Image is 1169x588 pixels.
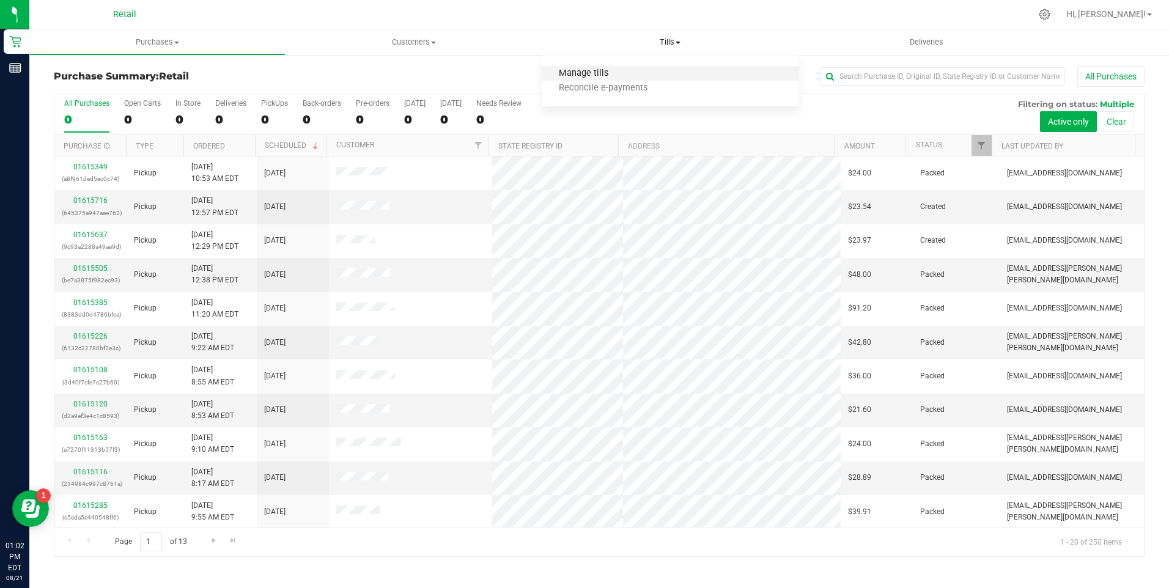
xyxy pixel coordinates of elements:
[1077,66,1145,87] button: All Purchases
[62,309,119,320] p: (8383dd0d4786bfca)
[920,404,945,416] span: Packed
[62,410,119,422] p: (d2a9ef3e4c1c8593)
[264,269,286,281] span: [DATE]
[542,37,798,48] span: Tills
[264,167,286,179] span: [DATE]
[920,235,946,246] span: Created
[191,364,234,388] span: [DATE] 8:55 AM EDT
[64,99,109,108] div: All Purchases
[848,404,871,416] span: $21.60
[113,9,136,20] span: Retail
[356,99,389,108] div: Pre-orders
[1040,111,1097,132] button: Active only
[54,71,418,82] h3: Purchase Summary:
[9,35,21,48] inline-svg: Retail
[848,370,871,382] span: $36.00
[848,303,871,314] span: $91.20
[542,83,664,94] span: Reconcile e-payments
[64,142,110,150] a: Purchase ID
[920,167,945,179] span: Packed
[264,235,286,246] span: [DATE]
[542,29,798,55] a: Tills Manage tills Reconcile e-payments
[73,196,108,205] a: 01615716
[62,342,119,354] p: (6132c22780bf7e3c)
[191,161,238,185] span: [DATE] 10:53 AM EDT
[62,478,119,490] p: (214984c997c8761a)
[476,99,522,108] div: Needs Review
[1007,472,1122,483] span: [EMAIL_ADDRESS][DOMAIN_NAME]
[848,337,871,348] span: $42.80
[159,70,189,82] span: Retail
[920,472,945,483] span: Packed
[175,99,201,108] div: In Store
[848,472,871,483] span: $28.89
[134,201,157,213] span: Pickup
[920,438,945,450] span: Packed
[265,141,320,150] a: Scheduled
[29,29,286,55] a: Purchases
[440,99,462,108] div: [DATE]
[920,269,945,281] span: Packed
[920,506,945,518] span: Packed
[191,195,238,218] span: [DATE] 12:57 PM EDT
[264,472,286,483] span: [DATE]
[1007,201,1122,213] span: [EMAIL_ADDRESS][DOMAIN_NAME]
[134,472,157,483] span: Pickup
[821,67,1065,86] input: Search Purchase ID, Original ID, State Registry ID or Customer Name...
[1007,167,1122,179] span: [EMAIL_ADDRESS][DOMAIN_NAME]
[264,337,286,348] span: [DATE]
[62,512,119,523] p: (c5cda5e440548ff6)
[1007,263,1137,286] span: [EMAIL_ADDRESS][PERSON_NAME][PERSON_NAME][DOMAIN_NAME]
[303,112,341,127] div: 0
[618,135,834,156] th: Address
[191,229,238,252] span: [DATE] 12:29 PM EDT
[205,532,223,549] a: Go to the next page
[920,337,945,348] span: Packed
[64,112,109,127] div: 0
[286,29,542,55] a: Customers
[62,444,119,455] p: (a7270f11313b57f3)
[134,370,157,382] span: Pickup
[848,506,871,518] span: $39.91
[264,303,286,314] span: [DATE]
[264,201,286,213] span: [DATE]
[848,235,871,246] span: $23.97
[1100,99,1134,109] span: Multiple
[264,506,286,518] span: [DATE]
[191,466,234,490] span: [DATE] 8:17 AM EDT
[1066,9,1146,19] span: Hi, [PERSON_NAME]!
[261,112,288,127] div: 0
[73,230,108,239] a: 01615637
[124,99,161,108] div: Open Carts
[30,37,285,48] span: Purchases
[224,532,242,549] a: Go to the last page
[404,99,426,108] div: [DATE]
[191,500,234,523] span: [DATE] 9:55 AM EDT
[1007,370,1122,382] span: [EMAIL_ADDRESS][DOMAIN_NAME]
[134,404,157,416] span: Pickup
[261,99,288,108] div: PickUps
[191,399,234,422] span: [DATE] 8:53 AM EDT
[9,62,21,74] inline-svg: Reports
[916,141,942,149] a: Status
[73,433,108,442] a: 01615163
[73,400,108,408] a: 01615120
[1018,99,1097,109] span: Filtering on status:
[191,432,234,455] span: [DATE] 9:10 AM EDT
[191,331,234,354] span: [DATE] 9:22 AM EDT
[6,573,24,582] p: 08/21
[1007,432,1137,455] span: [EMAIL_ADDRESS][PERSON_NAME][PERSON_NAME][DOMAIN_NAME]
[920,201,946,213] span: Created
[468,135,489,156] a: Filter
[73,468,108,476] a: 01615116
[1007,303,1122,314] span: [EMAIL_ADDRESS][DOMAIN_NAME]
[336,141,374,149] a: Customer
[303,99,341,108] div: Back-orders
[36,488,51,503] iframe: Resource center unread badge
[136,142,153,150] a: Type
[73,366,108,374] a: 01615108
[440,112,462,127] div: 0
[215,99,246,108] div: Deliveries
[404,112,426,127] div: 0
[134,337,157,348] span: Pickup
